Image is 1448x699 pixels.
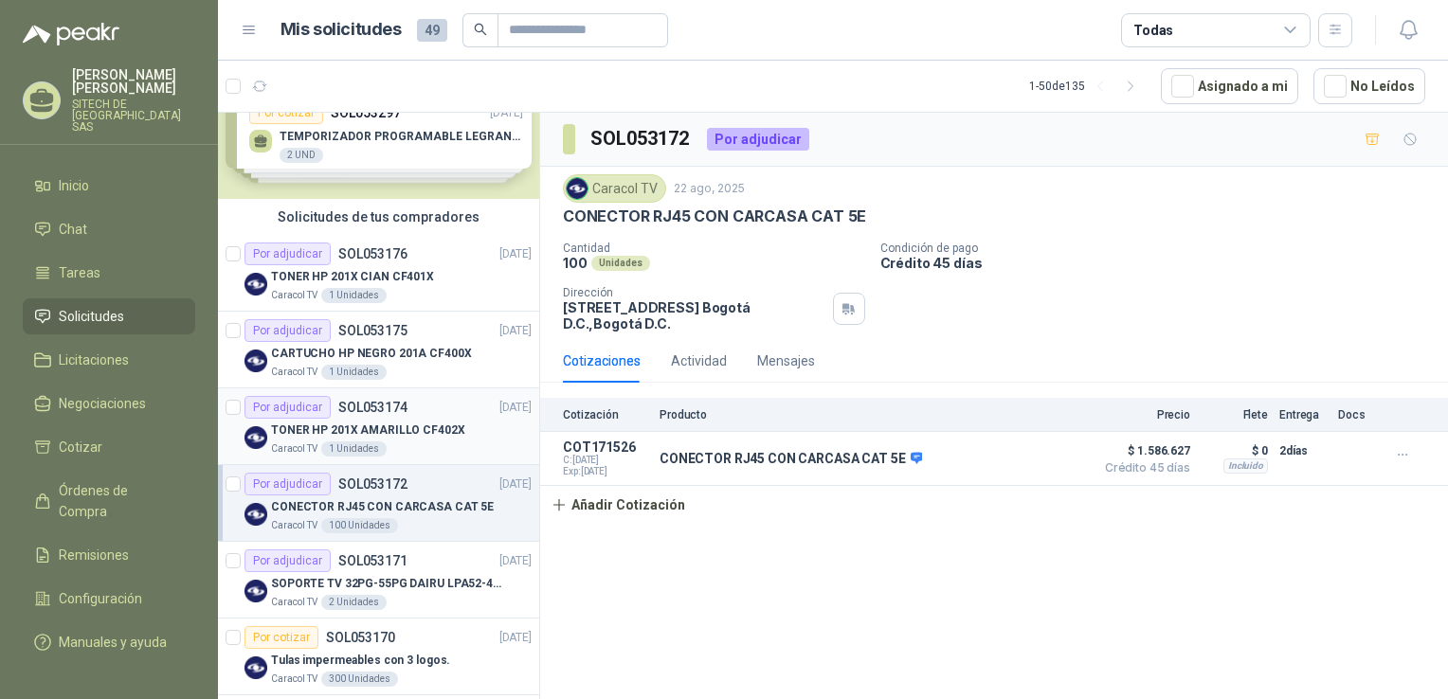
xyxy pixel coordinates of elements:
span: Licitaciones [59,349,129,370]
div: Por adjudicar [244,549,331,572]
img: Company Logo [244,273,267,296]
p: Caracol TV [271,595,317,610]
p: Caracol TV [271,288,317,303]
p: SOL053176 [338,247,407,260]
p: [DATE] [499,552,532,570]
span: Cotizar [59,437,102,457]
p: Docs [1338,408,1376,421]
p: Flete [1202,408,1268,421]
p: SOL053174 [338,401,407,414]
p: SOL053175 [338,324,407,337]
span: Crédito 45 días [1095,462,1190,474]
div: Todas [1133,20,1173,41]
div: Solicitudes de tus compradores [218,199,539,235]
img: Company Logo [244,349,267,372]
a: Remisiones [23,537,195,573]
p: TONER HP 201X CIAN CF401X [271,268,434,286]
p: SOPORTE TV 32PG-55PG DAIRU LPA52-446KIT2 [271,575,507,593]
div: Por adjudicar [244,473,331,495]
span: 49 [417,19,447,42]
p: Tulas impermeables con 3 logos. [271,652,450,670]
p: SOL053170 [326,631,395,644]
p: 100 [563,255,588,271]
div: Incluido [1223,458,1268,474]
div: Por cotizar [244,626,318,649]
p: Producto [660,408,1084,421]
a: Por adjudicarSOL053175[DATE] Company LogoCARTUCHO HP NEGRO 201A CF400XCaracol TV1 Unidades [218,312,539,388]
p: Condición de pago [880,242,1441,255]
span: search [474,23,487,36]
p: [DATE] [499,475,532,493]
span: Tareas [59,262,100,283]
img: Logo peakr [23,23,119,45]
div: Por adjudicar [244,396,331,419]
img: Company Logo [244,503,267,526]
span: Manuales y ayuda [59,632,167,653]
div: Solicitudes de nuevos compradoresPor cotizarSOL053297[DATE] TEMPORIZADOR PROGRAMABLE LEGRAN/TAP-D... [218,62,539,199]
p: Dirección [563,286,825,299]
p: Caracol TV [271,441,317,457]
a: Configuración [23,581,195,617]
a: Por adjudicarSOL053174[DATE] Company LogoTONER HP 201X AMARILLO CF402XCaracol TV1 Unidades [218,388,539,465]
p: 22 ago, 2025 [674,180,745,198]
p: Cotización [563,408,648,421]
div: 1 - 50 de 135 [1029,71,1146,101]
span: C: [DATE] [563,455,648,466]
p: CONECTOR RJ45 CON CARCASA CAT 5E [660,451,922,468]
a: Manuales y ayuda [23,624,195,660]
p: TONER HP 201X AMARILLO CF402X [271,421,465,439]
div: 1 Unidades [321,365,387,380]
h3: SOL053172 [590,124,692,153]
span: Chat [59,219,87,240]
div: Por adjudicar [707,128,809,151]
p: Cantidad [563,242,865,255]
a: Cotizar [23,429,195,465]
p: Crédito 45 días [880,255,1441,271]
div: 100 Unidades [321,518,398,533]
a: Licitaciones [23,342,195,378]
p: 2 días [1279,439,1327,462]
div: 1 Unidades [321,441,387,457]
p: CONECTOR RJ45 CON CARCASA CAT 5E [563,206,866,226]
p: SOL053171 [338,554,407,567]
span: Remisiones [59,545,129,565]
div: Mensajes [757,350,815,371]
a: Órdenes de Compra [23,473,195,529]
div: Actividad [671,350,727,371]
p: Precio [1095,408,1190,421]
span: $ 1.586.627 [1095,439,1190,462]
p: [DATE] [499,399,532,417]
a: Por adjudicarSOL053176[DATE] Company LogoTONER HP 201X CIAN CF401XCaracol TV1 Unidades [218,235,539,312]
p: Caracol TV [271,672,317,687]
span: Configuración [59,588,142,609]
a: Por adjudicarSOL053172[DATE] Company LogoCONECTOR RJ45 CON CARCASA CAT 5ECaracol TV100 Unidades [218,465,539,542]
p: [STREET_ADDRESS] Bogotá D.C. , Bogotá D.C. [563,299,825,332]
a: Por adjudicarSOL053171[DATE] Company LogoSOPORTE TV 32PG-55PG DAIRU LPA52-446KIT2Caracol TV2 Unid... [218,542,539,618]
button: Asignado a mi [1161,68,1298,104]
p: SITECH DE [GEOGRAPHIC_DATA] SAS [72,99,195,133]
span: Órdenes de Compra [59,480,177,522]
div: Caracol TV [563,174,666,203]
img: Company Logo [244,426,267,449]
a: Tareas [23,255,195,291]
p: [DATE] [499,245,532,263]
a: Solicitudes [23,298,195,334]
img: Company Logo [244,580,267,602]
div: Unidades [591,256,650,271]
p: [PERSON_NAME] [PERSON_NAME] [72,68,195,95]
h1: Mis solicitudes [281,16,402,44]
div: 2 Unidades [321,595,387,610]
p: Caracol TV [271,518,317,533]
p: $ 0 [1202,439,1268,462]
div: 1 Unidades [321,288,387,303]
a: Chat [23,211,195,247]
p: CARTUCHO HP NEGRO 201A CF400X [271,345,472,363]
p: Entrega [1279,408,1327,421]
a: Negociaciones [23,385,195,421]
p: [DATE] [499,629,532,647]
img: Company Logo [244,656,267,679]
img: Company Logo [567,178,588,199]
p: [DATE] [499,322,532,340]
span: Solicitudes [59,306,124,327]
span: Negociaciones [59,393,146,414]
